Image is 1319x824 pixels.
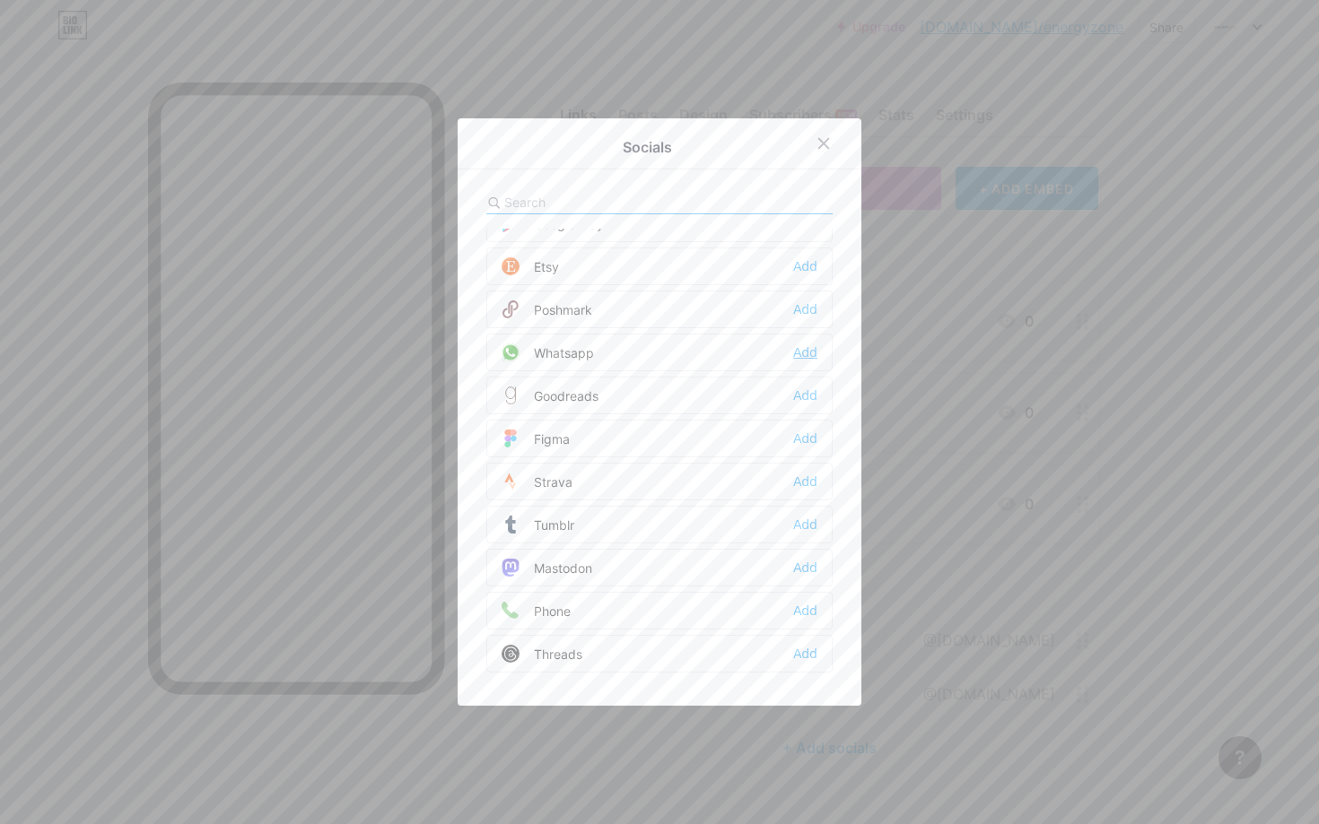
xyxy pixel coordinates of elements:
[502,602,571,620] div: Phone
[502,516,574,533] div: Tumblr
[793,343,817,361] div: Add
[502,559,592,577] div: Mastodon
[502,214,604,232] div: Google Play
[502,300,592,318] div: Poshmark
[793,602,817,620] div: Add
[793,559,817,577] div: Add
[793,429,817,447] div: Add
[793,645,817,663] div: Add
[502,645,582,663] div: Threads
[623,136,672,158] div: Socials
[793,516,817,533] div: Add
[793,386,817,404] div: Add
[793,257,817,275] div: Add
[502,429,570,447] div: Figma
[502,473,572,490] div: Strava
[502,386,598,404] div: Goodreads
[793,300,817,318] div: Add
[502,343,594,361] div: Whatsapp
[793,473,817,490] div: Add
[504,193,703,212] input: Search
[502,257,559,275] div: Etsy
